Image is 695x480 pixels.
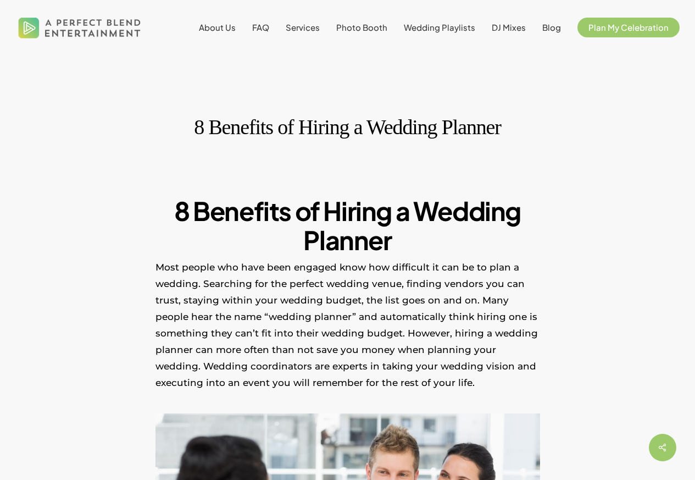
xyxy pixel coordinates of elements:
[199,23,236,32] a: About Us
[252,22,269,32] span: FAQ
[252,23,269,32] a: FAQ
[336,23,387,32] a: Photo Booth
[492,23,526,32] a: DJ Mixes
[404,22,475,32] span: Wedding Playlists
[588,22,669,32] span: Plan My Celebration
[155,108,540,147] h1: 8 Benefits of Hiring a Wedding Planner
[174,195,521,256] strong: 8 Benefits of Hiring a Wedding Planner
[404,23,475,32] a: Wedding Playlists
[286,22,320,32] span: Services
[199,22,236,32] span: About Us
[492,22,526,32] span: DJ Mixes
[542,23,561,32] a: Blog
[336,22,387,32] span: Photo Booth
[155,259,540,405] p: Most people who have been engaged know how difficult it can be to plan a wedding. Searching for t...
[286,23,320,32] a: Services
[15,8,144,47] img: A Perfect Blend Entertainment
[542,22,561,32] span: Blog
[577,23,680,32] a: Plan My Celebration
